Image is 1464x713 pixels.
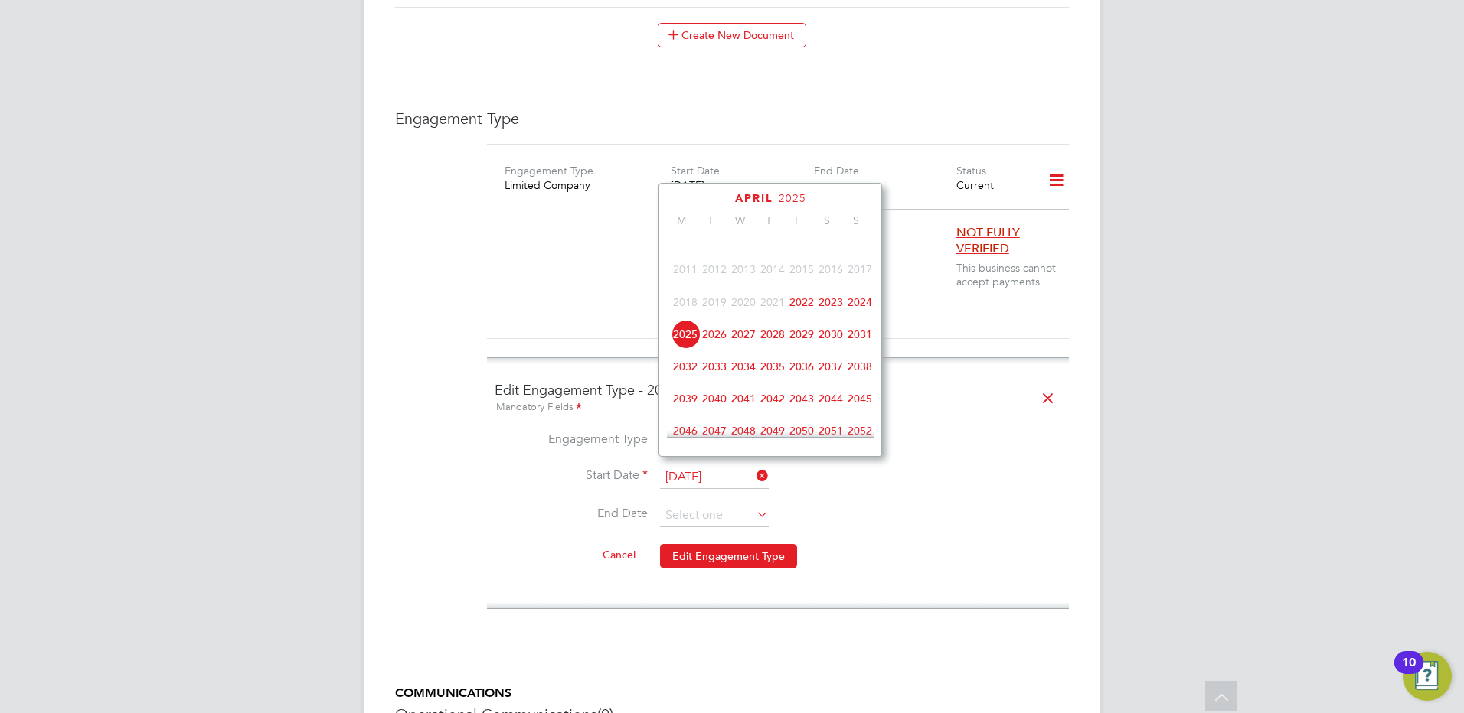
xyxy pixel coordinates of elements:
[787,288,816,317] span: 2022
[700,384,729,413] span: 2040
[735,192,773,205] span: April
[667,213,696,227] span: M
[787,384,816,413] span: 2043
[1403,652,1452,701] button: Open Resource Center, 10 new notifications
[845,320,874,349] span: 2031
[814,164,859,177] label: End Date
[729,320,758,349] span: 2027
[700,288,729,317] span: 2019
[671,352,700,381] span: 2032
[816,416,845,445] span: 2051
[725,213,754,227] span: W
[671,178,813,192] div: [DATE]
[495,381,1061,415] h4: Edit Engagement Type - 204775
[700,255,729,284] span: 2012
[495,506,648,522] label: End Date
[590,542,648,567] button: Cancel
[845,416,874,445] span: 2052
[729,384,758,413] span: 2041
[787,255,816,284] span: 2015
[671,255,700,284] span: 2011
[505,178,647,192] div: Limited Company
[495,399,1061,416] div: Mandatory Fields
[671,384,700,413] span: 2039
[845,288,874,317] span: 2024
[956,164,986,177] label: Status
[729,288,758,317] span: 2020
[700,416,729,445] span: 2047
[779,192,806,205] span: 2025
[700,352,729,381] span: 2033
[956,261,1075,288] span: This business cannot accept payments
[814,178,956,192] div: -
[841,213,871,227] span: S
[783,213,812,227] span: F
[696,213,725,227] span: T
[660,504,769,527] input: Select one
[787,416,816,445] span: 2050
[700,320,729,349] span: 2026
[505,164,593,177] label: Engagement Type
[816,352,845,381] span: 2037
[660,466,769,489] input: Select one
[956,225,1020,256] span: NOT FULLY VERIFIED
[816,288,845,317] span: 2023
[495,467,648,483] label: Start Date
[758,416,787,445] span: 2049
[729,352,758,381] span: 2034
[729,255,758,284] span: 2013
[758,288,787,317] span: 2021
[729,416,758,445] span: 2048
[660,544,797,568] button: Edit Engagement Type
[845,352,874,381] span: 2038
[671,164,720,177] label: Start Date
[758,352,787,381] span: 2035
[671,288,700,317] span: 2018
[816,384,845,413] span: 2044
[787,320,816,349] span: 2029
[787,352,816,381] span: 2036
[816,255,845,284] span: 2016
[671,320,700,349] span: 2025
[671,416,700,445] span: 2046
[845,255,874,284] span: 2017
[395,109,1069,129] h3: Engagement Type
[1402,663,1416,682] div: 10
[495,431,648,448] label: Engagement Type
[812,213,841,227] span: S
[758,255,787,284] span: 2014
[816,320,845,349] span: 2030
[395,685,1069,702] h5: COMMUNICATIONS
[845,384,874,413] span: 2045
[956,178,1028,192] div: Current
[658,23,806,47] button: Create New Document
[758,384,787,413] span: 2042
[754,213,783,227] span: T
[758,320,787,349] span: 2028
